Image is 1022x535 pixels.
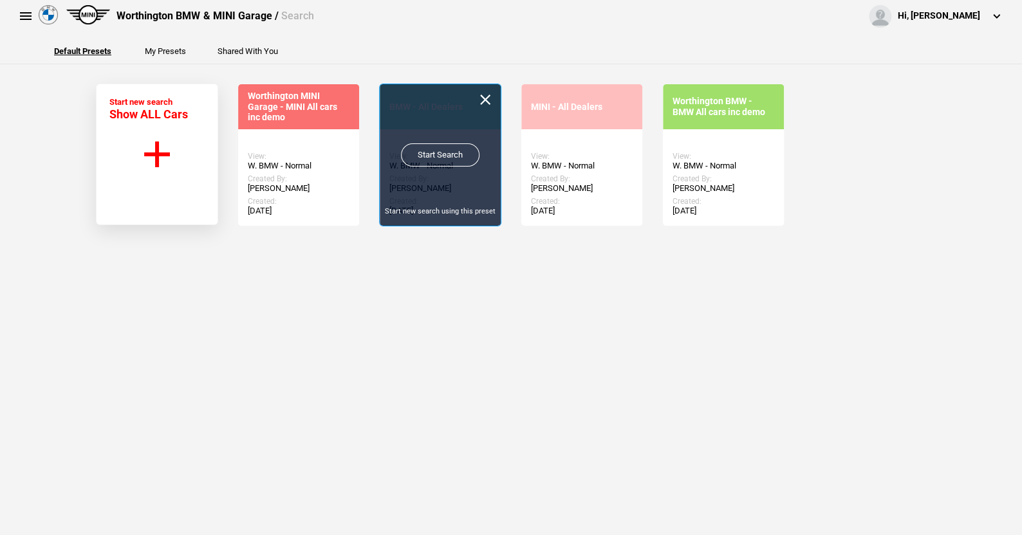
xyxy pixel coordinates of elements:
div: W. BMW - Normal [248,161,349,171]
img: bmw.png [39,5,58,24]
img: mini.png [66,5,110,24]
div: [DATE] [248,206,349,216]
div: View: [673,152,774,161]
div: MINI - All Dealers [531,102,633,113]
a: Start Search [401,143,479,167]
div: [PERSON_NAME] [673,183,774,194]
div: Worthington BMW - BMW All cars inc demo [673,96,774,118]
div: Start new search [109,97,188,121]
span: Show ALL Cars [109,107,188,121]
button: My Presets [145,47,186,55]
div: View: [531,152,633,161]
div: W. BMW - Normal [531,161,633,171]
button: Start new search Show ALL Cars [96,84,218,225]
div: Hi, [PERSON_NAME] [898,10,980,23]
div: [DATE] [531,206,633,216]
div: Created: [673,197,774,206]
div: Worthington BMW & MINI Garage / [116,9,313,23]
div: [DATE] [673,206,774,216]
div: Worthington MINI Garage - MINI All cars inc demo [248,91,349,123]
div: Start new search using this preset [380,206,501,216]
button: Shared With You [218,47,278,55]
div: [PERSON_NAME] [531,183,633,194]
div: Created: [248,197,349,206]
div: Created By: [248,174,349,183]
span: Search [281,10,313,22]
div: Created By: [531,174,633,183]
button: Default Presets [54,47,111,55]
div: View: [248,152,349,161]
div: W. BMW - Normal [673,161,774,171]
div: [PERSON_NAME] [248,183,349,194]
div: Created By: [673,174,774,183]
div: Created: [531,197,633,206]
